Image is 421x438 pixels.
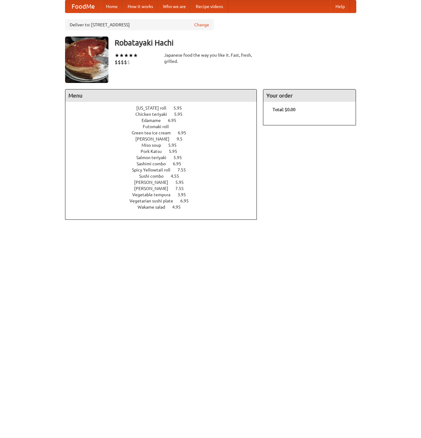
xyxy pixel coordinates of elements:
[132,192,197,197] a: Vegetable tempura 3.95
[65,89,257,102] h4: Menu
[115,52,119,59] li: ★
[135,137,194,141] a: [PERSON_NAME] 9.5
[175,186,190,191] span: 7.55
[173,161,187,166] span: 6.95
[174,112,189,117] span: 5.95
[115,37,356,49] h3: Robatayaki Hachi
[142,143,167,148] span: Miso soup
[129,198,200,203] a: Vegetarian sushi plate 6.95
[173,155,188,160] span: 5.95
[164,52,257,64] div: Japanese food the way you like it. Fast, fresh, grilled.
[65,0,101,13] a: FoodMe
[138,205,192,210] a: Wakame salad 4.95
[142,143,188,148] a: Miso soup 5.95
[194,22,209,28] a: Change
[132,130,177,135] span: Green tea ice cream
[118,59,121,66] li: $
[135,137,176,141] span: [PERSON_NAME]
[132,167,177,172] span: Spicy Yellowtail roll
[273,107,296,112] b: Total: $0.00
[143,124,186,129] a: Futomaki roll
[180,198,195,203] span: 6.95
[136,106,173,111] span: [US_STATE] roll
[132,130,198,135] a: Green tea ice cream 6.95
[134,186,195,191] a: [PERSON_NAME] 7.55
[135,112,173,117] span: Chicken teriyaki
[137,161,172,166] span: Sashimi combo
[132,192,177,197] span: Vegetable tempura
[173,106,188,111] span: 5.95
[115,59,118,66] li: $
[175,180,190,185] span: 5.95
[121,59,124,66] li: $
[136,155,173,160] span: Salmon teriyaki
[137,161,193,166] a: Sashimi combo 6.95
[133,52,138,59] li: ★
[136,106,193,111] a: [US_STATE] roll 5.95
[158,0,191,13] a: Who we are
[136,155,193,160] a: Salmon teriyaki 5.95
[178,167,192,172] span: 7.55
[129,198,179,203] span: Vegetarian sushi plate
[178,192,192,197] span: 3.95
[101,0,123,13] a: Home
[331,0,350,13] a: Help
[143,124,175,129] span: Futomaki roll
[65,19,214,30] div: Deliver to: [STREET_ADDRESS]
[172,205,187,210] span: 4.95
[171,174,185,179] span: 4.55
[124,52,129,59] li: ★
[134,180,195,185] a: [PERSON_NAME] 5.95
[141,149,189,154] a: Pork Katsu 5.95
[134,186,174,191] span: [PERSON_NAME]
[178,130,192,135] span: 6.95
[132,167,197,172] a: Spicy Yellowtail roll 7.55
[123,0,158,13] a: How it works
[127,59,130,66] li: $
[134,180,174,185] span: [PERSON_NAME]
[124,59,127,66] li: $
[168,143,183,148] span: 5.95
[139,174,191,179] a: Sushi combo 4.55
[141,149,168,154] span: Pork Katsu
[129,52,133,59] li: ★
[119,52,124,59] li: ★
[139,174,170,179] span: Sushi combo
[169,149,183,154] span: 5.95
[142,118,188,123] a: Edamame 6.95
[135,112,194,117] a: Chicken teriyaki 5.95
[138,205,171,210] span: Wakame salad
[65,37,108,83] img: angular.jpg
[191,0,228,13] a: Recipe videos
[168,118,182,123] span: 6.95
[177,137,189,141] span: 9.5
[263,89,356,102] h4: Your order
[142,118,167,123] span: Edamame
